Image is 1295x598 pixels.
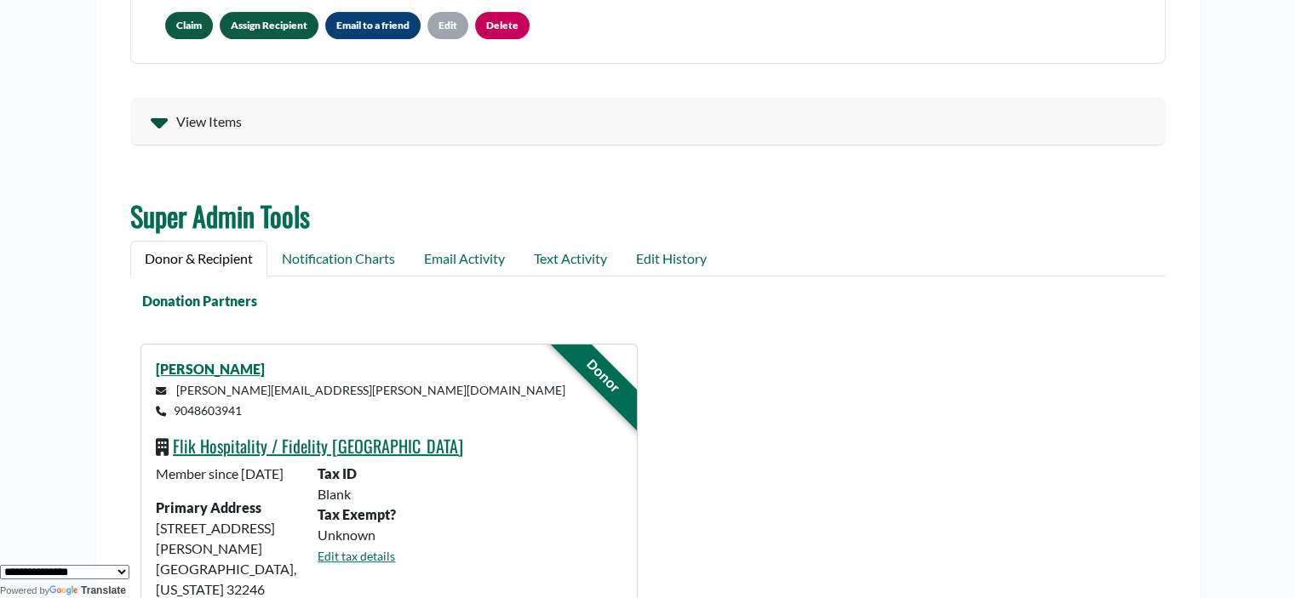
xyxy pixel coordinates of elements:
a: Text Activity [519,241,622,276]
small: [PERSON_NAME][EMAIL_ADDRESS][PERSON_NAME][DOMAIN_NAME] 9048603941 [156,383,565,418]
img: Google Translate [49,585,81,597]
a: Translate [49,584,126,596]
button: Claim [165,12,213,39]
a: Edit History [622,241,721,276]
div: Donor [532,305,673,446]
h2: Super Admin Tools [130,200,1166,232]
a: Delete [475,12,530,39]
strong: Primary Address [156,499,261,515]
div: Donation Partners [120,291,1155,311]
div: Blank [307,484,632,504]
p: Member since [DATE] [156,464,297,484]
a: Notification Charts [267,241,410,276]
a: Edit tax details [318,549,395,563]
a: Assign Recipient [220,12,318,39]
a: Flik Hospitality / Fidelity [GEOGRAPHIC_DATA] [173,433,463,458]
a: [PERSON_NAME] [156,361,265,377]
b: Tax ID [318,465,357,481]
a: Email Activity [410,241,519,276]
a: Donor & Recipient [130,241,267,276]
a: Edit [427,12,468,39]
button: Email to a friend [325,12,421,39]
div: Unknown [307,525,632,545]
span: View Items [176,111,242,132]
b: Tax Exempt? [318,506,396,522]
